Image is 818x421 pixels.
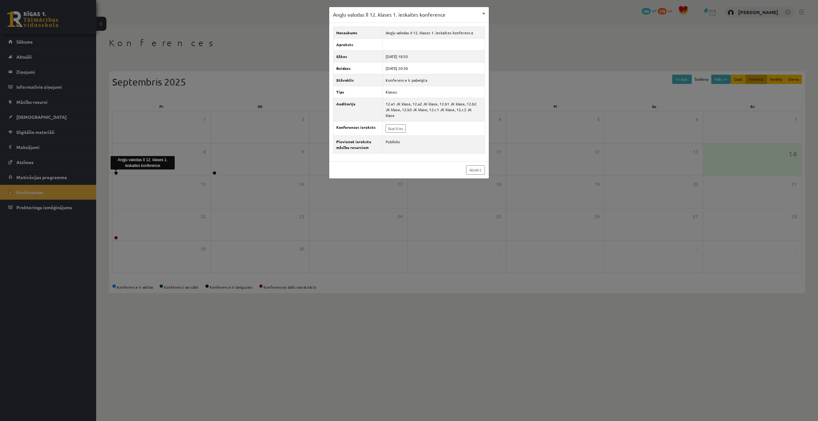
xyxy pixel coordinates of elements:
th: Beidzas [333,62,383,74]
td: Publisks [383,136,485,153]
a: Aizvērt [466,165,485,175]
th: Sākas [333,50,383,62]
th: Stāvoklis [333,74,383,86]
td: 12.a1 JK klase, 12.a2 JK klase, 12.b1 JK klase, 12.b2 JK klase, 12.b3 JK klase, 12.c1 JK klase, 1... [383,98,485,121]
h3: Angļu valodas II 12. klases 1. ieskaites konference [333,11,446,19]
th: Apraksts [333,38,383,50]
div: Angļu valodas II 12. klases 1. ieskaites konference [111,156,175,169]
td: Angļu valodas II 12. klases 1. ieskaites konference [383,27,485,38]
th: Auditorija [333,98,383,121]
td: [DATE] 18:55 [383,50,485,62]
th: Nosaukums [333,27,383,38]
th: Tips [333,86,383,98]
th: Pievienot ierakstu mācību resursiem [333,136,383,153]
button: × [479,7,489,19]
td: Konference ir pabeigta [383,74,485,86]
a: Skatīties [386,124,406,133]
td: Klases [383,86,485,98]
td: [DATE] 20:30 [383,62,485,74]
th: Konferences ieraksts [333,121,383,136]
